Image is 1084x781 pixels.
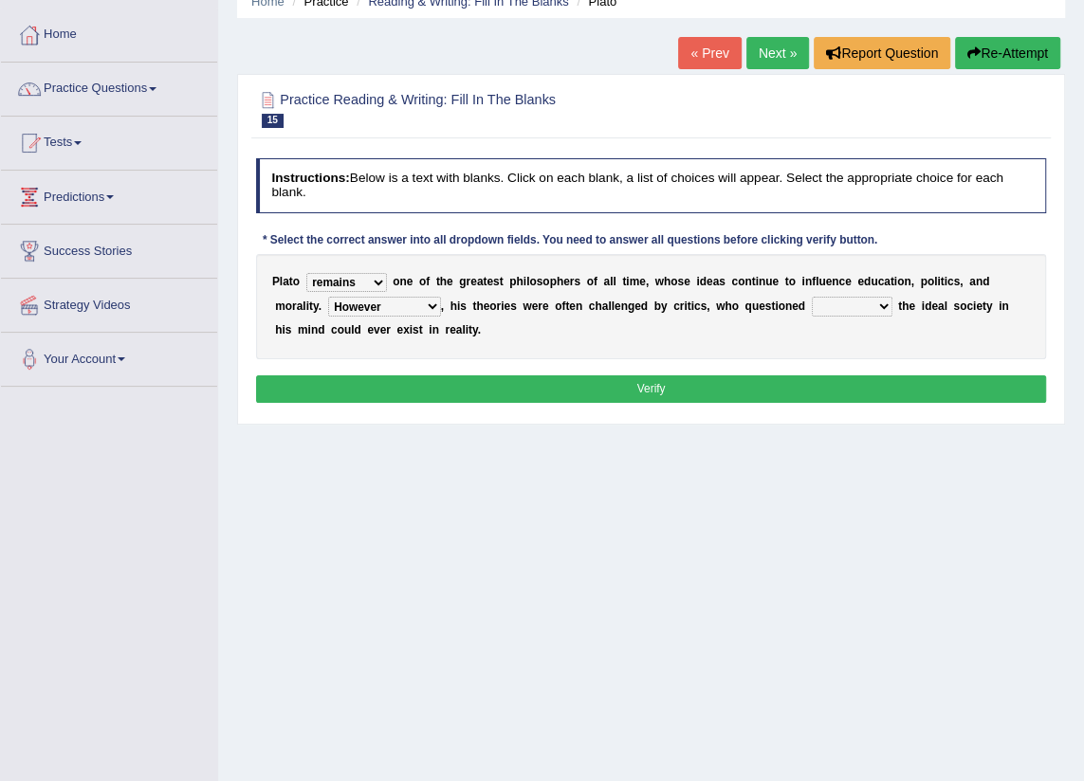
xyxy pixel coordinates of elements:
[759,300,765,313] b: e
[569,300,576,313] b: e
[309,300,313,313] b: t
[953,275,960,288] b: s
[613,275,615,288] b: l
[587,275,594,288] b: o
[293,275,300,288] b: o
[501,300,504,313] b: i
[1,9,217,56] a: Home
[759,275,765,288] b: n
[628,300,634,313] b: g
[338,323,344,336] b: o
[673,300,680,313] b: c
[542,275,549,288] b: o
[925,300,931,313] b: d
[462,323,465,336] b: l
[707,300,709,313] b: ,
[319,300,322,313] b: .
[701,300,707,313] b: s
[1,333,217,380] a: Your Account
[902,300,909,313] b: h
[857,275,864,288] b: e
[696,275,699,288] b: i
[941,275,945,288] b: t
[615,300,621,313] b: e
[671,275,677,288] b: o
[472,300,476,313] b: t
[407,275,413,288] b: e
[955,37,1060,69] button: Re-Attempt
[289,275,293,288] b: t
[983,300,986,313] b: t
[966,300,973,313] b: c
[871,275,877,288] b: u
[641,300,648,313] b: d
[303,300,305,313] b: l
[450,323,456,336] b: e
[563,275,570,288] b: e
[785,300,792,313] b: n
[529,275,536,288] b: o
[634,300,641,313] b: e
[960,275,963,288] b: ,
[626,275,629,288] b: i
[969,275,976,288] b: a
[812,275,816,288] b: f
[280,275,283,288] b: l
[496,300,501,313] b: r
[555,300,561,313] b: o
[639,275,646,288] b: e
[561,300,565,313] b: f
[504,300,510,313] b: e
[457,300,460,313] b: i
[526,275,529,288] b: l
[937,275,940,288] b: i
[799,300,805,313] b: d
[419,275,426,288] b: o
[354,323,360,336] b: d
[477,275,484,288] b: a
[426,275,430,288] b: f
[976,275,983,288] b: n
[814,37,950,69] button: Report Question
[396,323,403,336] b: e
[731,275,738,288] b: c
[755,275,758,288] b: i
[432,323,439,336] b: n
[986,300,993,313] b: y
[311,323,318,336] b: n
[785,275,789,288] b: t
[256,233,885,250] div: * Select the correct answer into all dropdown fields. You need to answer all questions before cli...
[509,275,516,288] b: p
[557,275,563,288] b: h
[897,275,904,288] b: o
[308,323,311,336] b: i
[630,275,640,288] b: m
[684,275,690,288] b: e
[944,300,946,313] b: l
[646,275,649,288] b: ,
[832,275,838,288] b: n
[772,275,779,288] b: e
[771,300,775,313] b: t
[576,300,582,313] b: n
[818,275,825,288] b: u
[691,300,694,313] b: i
[920,275,927,288] b: p
[510,300,517,313] b: s
[537,275,543,288] b: s
[282,323,285,336] b: i
[725,300,731,313] b: h
[938,300,945,313] b: a
[419,323,423,336] b: t
[677,275,684,288] b: s
[456,323,463,336] b: a
[904,275,910,288] b: n
[654,300,661,313] b: b
[476,300,483,313] b: h
[493,275,500,288] b: s
[947,275,954,288] b: c
[744,275,751,288] b: n
[680,300,685,313] b: r
[469,323,472,336] b: t
[765,300,772,313] b: s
